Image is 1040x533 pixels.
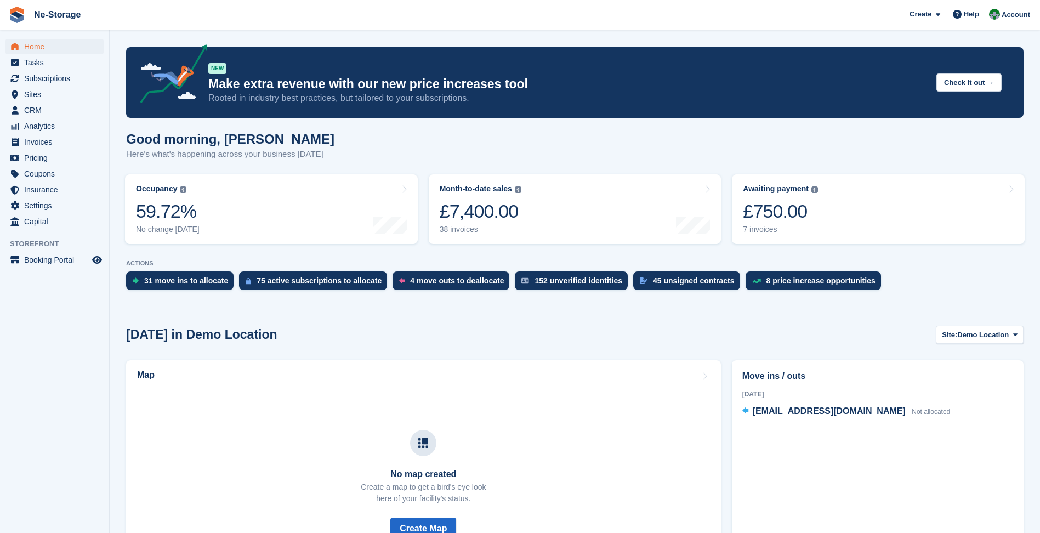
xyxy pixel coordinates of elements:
span: Pricing [24,150,90,166]
img: icon-info-grey-7440780725fd019a000dd9b08b2336e03edf1995a4989e88bcd33f0948082b44.svg [515,186,521,193]
h2: Map [137,370,155,380]
span: Insurance [24,182,90,197]
a: 75 active subscriptions to allocate [239,271,393,296]
img: price_increase_opportunities-93ffe204e8149a01c8c9dc8f82e8f89637d9d84a8eef4429ea346261dce0b2c0.svg [752,279,761,283]
img: Charlotte Nesbitt [989,9,1000,20]
a: 4 move outs to deallocate [393,271,515,296]
div: Awaiting payment [743,184,809,194]
a: menu [5,182,104,197]
span: Storefront [10,239,109,250]
a: Preview store [90,253,104,266]
img: icon-info-grey-7440780725fd019a000dd9b08b2336e03edf1995a4989e88bcd33f0948082b44.svg [180,186,186,193]
a: 45 unsigned contracts [633,271,746,296]
a: 152 unverified identities [515,271,633,296]
a: menu [5,118,104,134]
img: move_ins_to_allocate_icon-fdf77a2bb77ea45bf5b3d319d69a93e2d87916cf1d5bf7949dd705db3b84f3ca.svg [133,277,139,284]
span: Capital [24,214,90,229]
span: Analytics [24,118,90,134]
a: menu [5,103,104,118]
button: Site: Demo Location [936,326,1024,344]
span: Create [910,9,931,20]
img: price-adjustments-announcement-icon-8257ccfd72463d97f412b2fc003d46551f7dbcb40ab6d574587a9cd5c0d94... [131,44,208,107]
span: Tasks [24,55,90,70]
img: contract_signature_icon-13c848040528278c33f63329250d36e43548de30e8caae1d1a13099fd9432cc5.svg [640,277,647,284]
p: Create a map to get a bird's eye look here of your facility's status. [361,481,486,504]
span: [EMAIL_ADDRESS][DOMAIN_NAME] [753,406,906,416]
div: 7 invoices [743,225,818,234]
a: 31 move ins to allocate [126,271,239,296]
a: Occupancy 59.72% No change [DATE] [125,174,418,244]
a: menu [5,214,104,229]
a: [EMAIL_ADDRESS][DOMAIN_NAME] Not allocated [742,405,951,419]
img: icon-info-grey-7440780725fd019a000dd9b08b2336e03edf1995a4989e88bcd33f0948082b44.svg [811,186,818,193]
div: 45 unsigned contracts [653,276,735,285]
div: 152 unverified identities [535,276,622,285]
p: ACTIONS [126,260,1024,267]
div: 59.72% [136,200,200,223]
img: stora-icon-8386f47178a22dfd0bd8f6a31ec36ba5ce8667c1dd55bd0f319d3a0aa187defe.svg [9,7,25,23]
div: Month-to-date sales [440,184,512,194]
div: 4 move outs to deallocate [410,276,504,285]
span: Sites [24,87,90,102]
a: 8 price increase opportunities [746,271,886,296]
span: Demo Location [957,330,1009,341]
a: menu [5,198,104,213]
h2: [DATE] in Demo Location [126,327,277,342]
a: menu [5,150,104,166]
span: Site: [942,330,957,341]
span: Account [1002,9,1030,20]
div: [DATE] [742,389,1013,399]
div: 38 invoices [440,225,521,234]
div: £7,400.00 [440,200,521,223]
span: CRM [24,103,90,118]
div: No change [DATE] [136,225,200,234]
img: map-icn-33ee37083ee616e46c38cad1a60f524a97daa1e2b2c8c0bc3eb3415660979fc1.svg [418,438,428,448]
a: menu [5,134,104,150]
a: menu [5,87,104,102]
span: Help [964,9,979,20]
div: 75 active subscriptions to allocate [257,276,382,285]
button: Check it out → [936,73,1002,92]
div: £750.00 [743,200,818,223]
span: Invoices [24,134,90,150]
span: Settings [24,198,90,213]
a: menu [5,166,104,182]
span: Subscriptions [24,71,90,86]
a: Month-to-date sales £7,400.00 38 invoices [429,174,721,244]
div: NEW [208,63,226,74]
p: Here's what's happening across your business [DATE] [126,148,334,161]
p: Rooted in industry best practices, but tailored to your subscriptions. [208,92,928,104]
p: Make extra revenue with our new price increases tool [208,76,928,92]
span: Home [24,39,90,54]
img: move_outs_to_deallocate_icon-f764333ba52eb49d3ac5e1228854f67142a1ed5810a6f6cc68b1a99e826820c5.svg [399,277,405,284]
img: active_subscription_to_allocate_icon-d502201f5373d7db506a760aba3b589e785aa758c864c3986d89f69b8ff3... [246,277,251,285]
span: Booking Portal [24,252,90,268]
a: menu [5,252,104,268]
div: 31 move ins to allocate [144,276,228,285]
h1: Good morning, [PERSON_NAME] [126,132,334,146]
img: verify_identity-adf6edd0f0f0b5bbfe63781bf79b02c33cf7c696d77639b501bdc392416b5a36.svg [521,277,529,284]
div: 8 price increase opportunities [766,276,876,285]
a: menu [5,39,104,54]
a: menu [5,55,104,70]
span: Coupons [24,166,90,182]
h3: No map created [361,469,486,479]
div: Occupancy [136,184,177,194]
h2: Move ins / outs [742,370,1013,383]
a: menu [5,71,104,86]
span: Not allocated [912,408,950,416]
a: Awaiting payment £750.00 7 invoices [732,174,1025,244]
a: Ne-Storage [30,5,85,24]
